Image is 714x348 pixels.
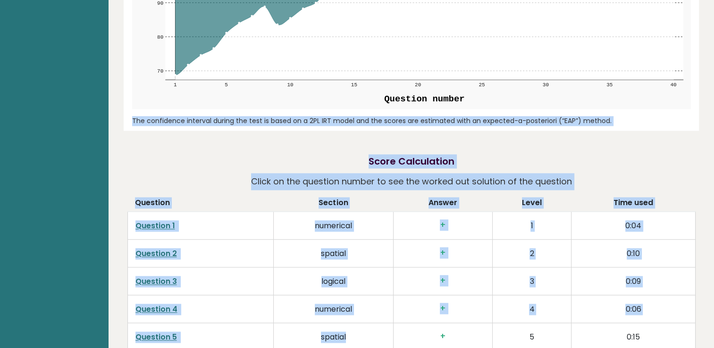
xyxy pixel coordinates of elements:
text: 5 [225,82,228,88]
td: 3 [492,267,571,295]
text: 30 [542,82,548,88]
text: 15 [351,82,357,88]
td: numerical [274,295,393,323]
p: Click on the question number to see the worked out solution of the question [251,173,572,190]
text: 40 [670,82,676,88]
text: 20 [414,82,420,88]
text: 90 [157,0,163,6]
a: Question 1 [135,220,175,231]
td: 0:04 [571,211,695,239]
td: 0:10 [571,239,695,267]
td: 1 [492,211,571,239]
h3: + [401,331,485,341]
th: Section [274,197,393,212]
h3: + [401,248,485,258]
h3: + [401,220,485,230]
h3: + [401,276,485,286]
h3: + [401,304,485,314]
td: 0:09 [571,267,695,295]
a: Question 4 [135,304,177,315]
td: 4 [492,295,571,323]
text: 1 [174,82,177,88]
th: Time used [571,197,695,212]
td: spatial [274,239,393,267]
th: Question [127,197,274,212]
text: 80 [157,34,163,40]
th: Answer [393,197,492,212]
a: Question 3 [135,276,177,287]
text: Question number [384,94,464,104]
th: Level [492,197,571,212]
td: 2 [492,239,571,267]
td: logical [274,267,393,295]
text: 25 [479,82,485,88]
div: The confidence interval during the test is based on a 2PL IRT model and the scores are estimated ... [132,116,691,126]
a: Question 2 [135,248,177,259]
td: 0:06 [571,295,695,323]
h2: Score Calculation [369,154,454,168]
td: numerical [274,211,393,239]
text: 70 [157,68,163,74]
a: Question 5 [135,331,177,342]
text: 35 [606,82,612,88]
text: 10 [287,82,293,88]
